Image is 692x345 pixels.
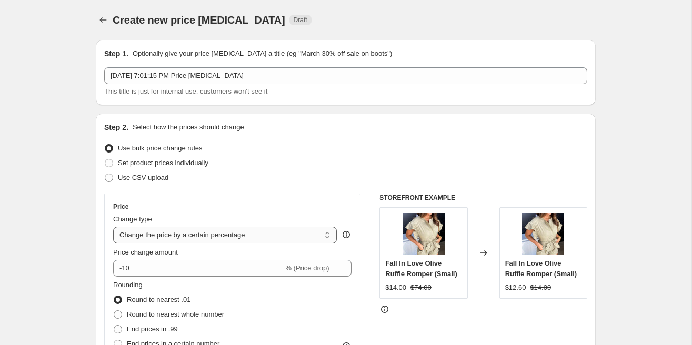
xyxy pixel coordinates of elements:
span: Set product prices individually [118,159,208,167]
div: $14.00 [385,282,406,293]
span: Create new price [MEDICAL_DATA] [113,14,285,26]
img: IMG_4086_jpg_3a5d5f60-525a-4e3e-805a-6ef606b8880e_80x.jpg [522,213,564,255]
span: Use bulk price change rules [118,144,202,152]
strike: $14.00 [530,282,551,293]
span: Use CSV upload [118,174,168,181]
span: Price change amount [113,248,178,256]
button: Price change jobs [96,13,111,27]
h2: Step 1. [104,48,128,59]
span: Round to nearest whole number [127,310,224,318]
h2: Step 2. [104,122,128,133]
span: Fall In Love Olive Ruffle Romper (Small) [385,259,457,278]
div: help [341,229,352,240]
span: This title is just for internal use, customers won't see it [104,87,267,95]
span: Rounding [113,281,143,289]
span: End prices in .99 [127,325,178,333]
p: Optionally give your price [MEDICAL_DATA] a title (eg "March 30% off sale on boots") [133,48,392,59]
span: Fall In Love Olive Ruffle Romper (Small) [505,259,577,278]
h6: STOREFRONT EXAMPLE [379,194,587,202]
span: Round to nearest .01 [127,296,190,303]
input: 30% off holiday sale [104,67,587,84]
strike: $74.00 [410,282,432,293]
span: % (Price drop) [285,264,329,272]
div: $12.60 [505,282,526,293]
span: Draft [294,16,307,24]
span: Change type [113,215,152,223]
img: IMG_4086_jpg_3a5d5f60-525a-4e3e-805a-6ef606b8880e_80x.jpg [403,213,445,255]
h3: Price [113,202,128,211]
input: -15 [113,260,283,277]
p: Select how the prices should change [133,122,244,133]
